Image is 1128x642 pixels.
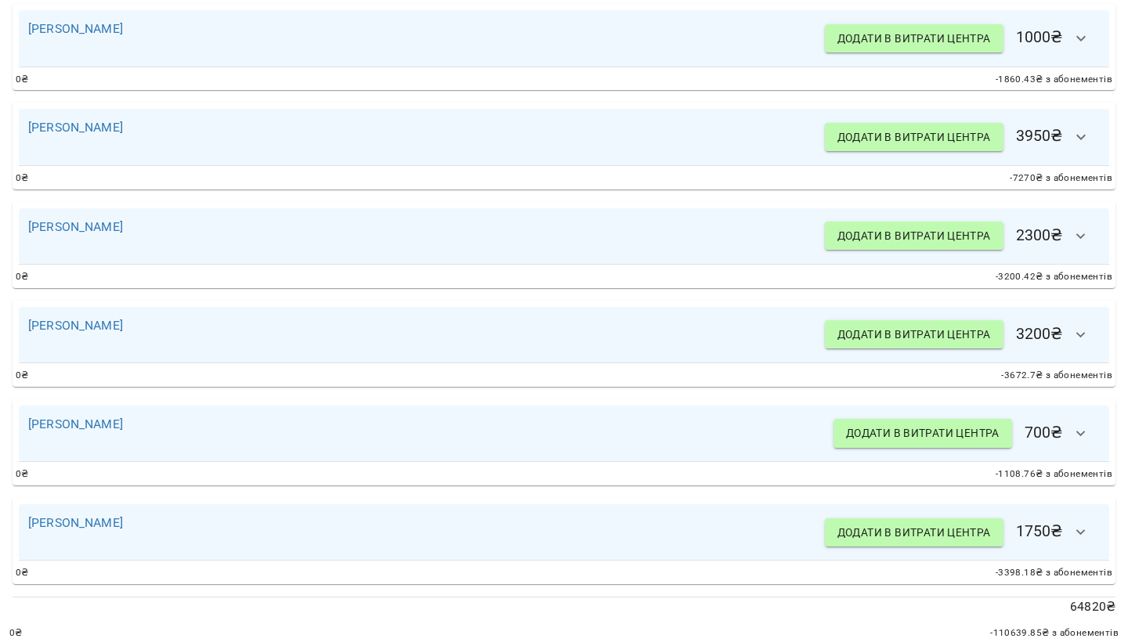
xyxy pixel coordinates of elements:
a: [PERSON_NAME] [28,219,123,234]
p: 64820 ₴ [13,597,1115,616]
h6: 2300 ₴ [825,218,1100,255]
h6: 1000 ₴ [825,20,1100,57]
span: 0 ₴ [16,368,29,384]
button: Додати в витрати центра [825,24,1003,52]
span: 0 ₴ [16,171,29,186]
h6: 700 ₴ [833,415,1100,453]
span: -1108.76 ₴ з абонементів [996,467,1112,482]
span: 0 ₴ [16,467,29,482]
button: Додати в витрати центра [825,518,1003,546]
button: Додати в витрати центра [825,320,1003,348]
a: [PERSON_NAME] [28,417,123,431]
span: Додати в витрати центра [837,325,991,344]
span: -7270 ₴ з абонементів [1010,171,1112,186]
span: Додати в витрати центра [837,29,991,48]
span: Додати в витрати центра [837,226,991,245]
span: Додати в витрати центра [837,523,991,542]
span: -3398.18 ₴ з абонементів [996,565,1112,581]
span: -3672.7 ₴ з абонементів [1001,368,1112,384]
a: [PERSON_NAME] [28,21,123,36]
a: [PERSON_NAME] [28,318,123,333]
h6: 1750 ₴ [825,514,1100,551]
span: 0 ₴ [16,72,29,88]
h6: 3950 ₴ [825,118,1100,156]
span: Додати в витрати центра [846,424,1000,442]
span: 0 ₴ [16,269,29,285]
button: Додати в витрати центра [825,123,1003,151]
h6: 3200 ₴ [825,316,1100,354]
span: 0 ₴ [16,565,29,581]
span: -3200.42 ₴ з абонементів [996,269,1112,285]
a: [PERSON_NAME] [28,120,123,135]
button: Додати в витрати центра [833,419,1012,447]
button: Додати в витрати центра [825,222,1003,250]
span: 0 ₴ [9,626,23,641]
a: [PERSON_NAME] [28,515,123,530]
span: -110639.85 ₴ з абонементів [990,626,1119,641]
span: Додати в витрати центра [837,128,991,146]
span: -1860.43 ₴ з абонементів [996,72,1112,88]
